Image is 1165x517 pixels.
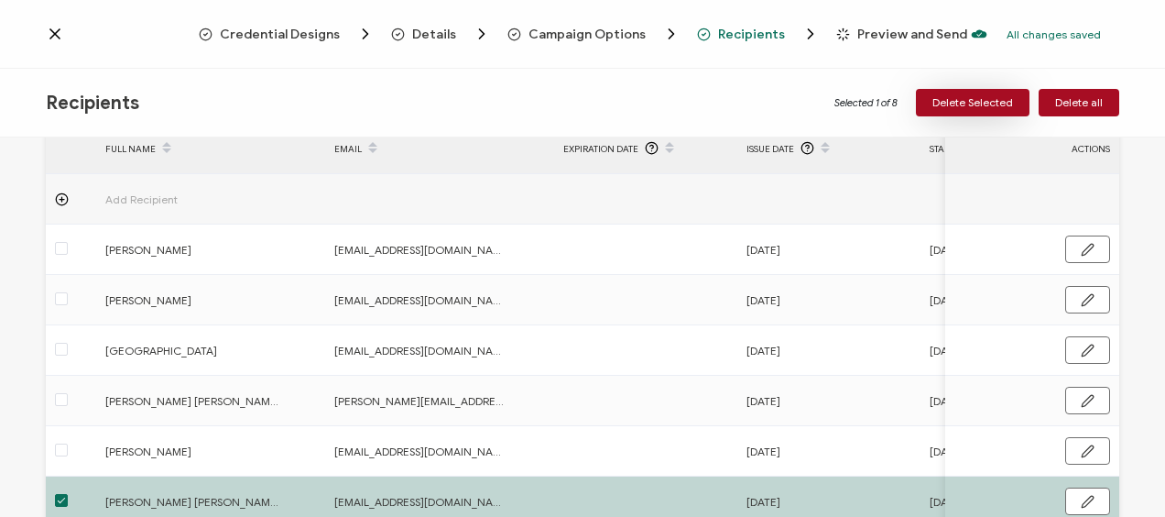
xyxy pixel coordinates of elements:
div: ACTIONS [945,138,1119,159]
span: [DATE] [746,441,780,462]
span: [DATE] [746,239,780,260]
span: Selected 1 of 8 [834,95,898,111]
span: [DATE] [930,390,964,412]
span: Details [412,27,456,41]
span: Recipients [46,92,139,115]
span: Campaign Options [507,25,680,43]
span: [EMAIL_ADDRESS][DOMAIN_NAME] [334,491,508,512]
span: Issue Date [746,138,794,159]
span: [PERSON_NAME] [105,290,279,311]
span: Recipients [697,25,820,43]
span: [EMAIL_ADDRESS][DOMAIN_NAME] [334,239,508,260]
span: Delete all [1055,97,1103,108]
span: [PERSON_NAME][EMAIL_ADDRESS][DOMAIN_NAME] [334,390,508,412]
button: Delete Selected [916,89,1029,116]
span: [PERSON_NAME] [PERSON_NAME] [105,390,279,412]
span: [PERSON_NAME] [105,441,279,462]
span: Credential Designs [199,25,375,43]
span: Recipients [718,27,785,41]
span: [DATE] [930,340,964,361]
span: [DATE] [746,340,780,361]
span: [DATE] [746,390,780,412]
div: Start Date [920,138,1104,159]
span: Preview and Send [836,27,967,41]
span: [EMAIL_ADDRESS][DOMAIN_NAME] [334,340,508,361]
span: Delete Selected [932,97,1013,108]
span: Details [391,25,491,43]
span: Preview and Send [857,27,967,41]
span: [PERSON_NAME] [105,239,279,260]
span: Campaign Options [528,27,646,41]
span: [EMAIL_ADDRESS][DOMAIN_NAME] [334,290,508,311]
span: [DATE] [746,491,780,512]
div: Breadcrumb [199,25,967,43]
button: Delete all [1039,89,1119,116]
span: [EMAIL_ADDRESS][DOMAIN_NAME] [334,441,508,462]
span: [DATE] [746,290,780,311]
span: [DATE] [930,290,964,311]
span: Add Recipient [105,189,279,210]
p: All changes saved [1007,27,1101,41]
div: FULL NAME [96,133,325,164]
span: [DATE] [930,491,964,512]
span: [PERSON_NAME] [PERSON_NAME] [105,491,279,512]
span: [DATE] [930,239,964,260]
div: EMAIL [325,133,554,164]
span: Expiration Date [563,138,638,159]
span: Credential Designs [220,27,340,41]
iframe: Chat Widget [1073,429,1165,517]
span: [DATE] [930,441,964,462]
span: [GEOGRAPHIC_DATA] [105,340,279,361]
